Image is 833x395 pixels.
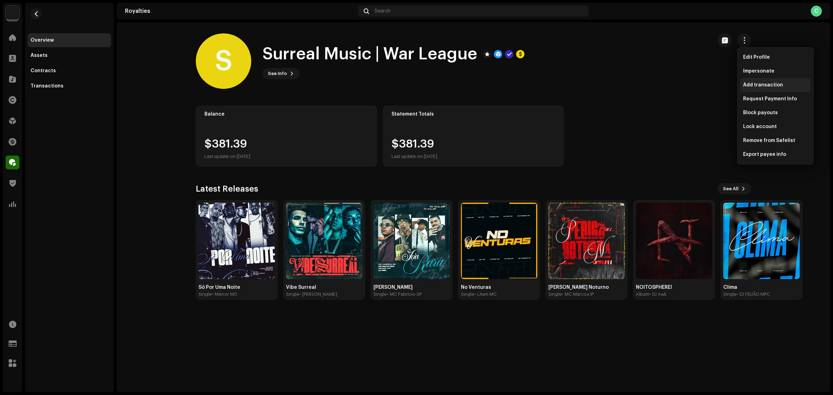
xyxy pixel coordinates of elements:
div: Last update on [DATE] [204,152,250,161]
span: See Info [268,67,287,81]
span: Search [375,8,390,14]
div: • MC Fabrício SP [387,292,422,297]
div: Single [373,292,387,297]
span: Impersonate [743,68,774,74]
div: S [196,33,251,89]
re-m-nav-item: Overview [28,33,111,47]
img: ecfde4ac-08a7-4aec-ab4c-4fc37993d18f [636,203,712,279]
span: Edit Profile [743,54,770,60]
img: a8370046-c75f-41d6-9878-d9968f19efb5 [461,203,537,279]
div: Statement Totals [392,111,556,117]
div: Single [548,292,562,297]
div: Overview [31,37,54,43]
div: [PERSON_NAME] [373,285,450,290]
img: d34ea635-629a-4625-9a63-5e96f8019ac0 [373,203,450,279]
button: See Info [262,68,300,79]
div: Single [461,292,474,297]
div: Clima [723,285,800,290]
span: Lock account [743,124,777,129]
div: Vibe Surreal [286,285,362,290]
div: • MC Marcos IP [562,292,594,297]
span: Request Payment Info [743,96,797,102]
div: No Venturas [461,285,537,290]
img: 730b9dfe-18b5-4111-b483-f30b0c182d82 [6,6,19,19]
div: • [PERSON_NAME] [299,292,337,297]
span: Export payee info [743,152,786,157]
re-o-card-value: Balance [196,106,377,167]
button: See All [717,183,751,194]
img: f0229a6d-c66e-49df-89f2-9be4becdbbe2 [723,203,800,279]
div: Album [636,292,649,297]
img: 8e50b77a-e2ab-4e81-b894-6578a5d3a14e [199,203,275,279]
div: Só Por Uma Noite [199,285,275,290]
re-m-nav-item: Transactions [28,79,111,93]
div: NOITOSPHERE! [636,285,712,290]
div: Single [723,292,737,297]
re-m-nav-item: Assets [28,49,111,62]
div: Balance [204,111,369,117]
div: Single [286,292,299,297]
div: C [811,6,822,17]
div: Single [199,292,212,297]
div: Transactions [31,83,64,89]
span: Remove from Safelist [743,138,795,143]
span: Add transaction [743,82,783,88]
div: Last update on [DATE] [392,152,437,161]
div: • Menor MC [212,292,237,297]
div: • DJ Awk [649,292,667,297]
div: Contracts [31,68,56,74]
img: 8c898371-d7c4-4a25-a989-96f03f663aea [548,203,625,279]
div: Royalties [125,8,355,14]
re-o-card-value: Statement Totals [383,106,564,167]
re-m-nav-item: Contracts [28,64,111,78]
div: • Litam MC [474,292,497,297]
h3: Latest Releases [196,183,258,194]
div: • DJ FEIJÃO MPC [737,292,770,297]
span: Block payouts [743,110,778,116]
div: Assets [31,53,48,58]
div: [PERSON_NAME] Noturno [548,285,625,290]
h1: Surreal Music | War League [262,43,477,65]
img: 2c08c8a9-ad45-4eeb-bd44-a904fd1dd073 [286,203,362,279]
span: See All [723,182,739,196]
